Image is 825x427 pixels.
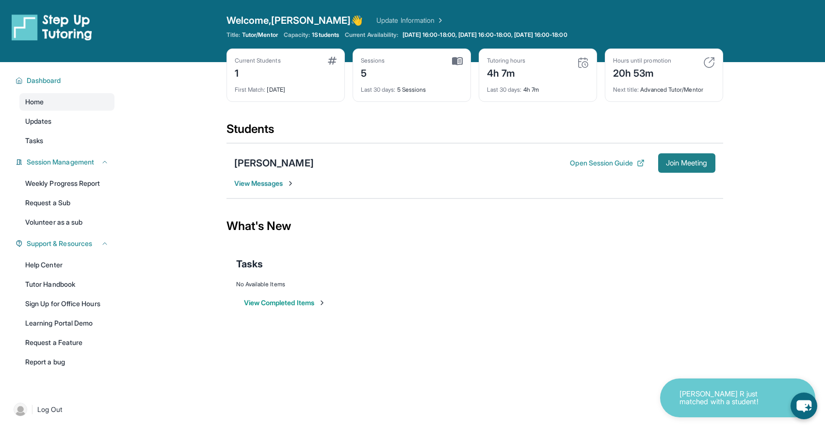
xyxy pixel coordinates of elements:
[613,86,639,93] span: Next title :
[345,31,398,39] span: Current Availability:
[31,404,33,415] span: |
[613,65,671,80] div: 20h 53m
[361,65,385,80] div: 5
[12,14,92,41] img: logo
[401,31,569,39] a: [DATE] 16:00-18:00, [DATE] 16:00-18:00, [DATE] 16:00-18:00
[328,57,337,65] img: card
[487,57,526,65] div: Tutoring hours
[236,257,263,271] span: Tasks
[37,405,63,414] span: Log Out
[27,239,92,248] span: Support & Resources
[25,97,44,107] span: Home
[487,65,526,80] div: 4h 7m
[679,390,776,406] p: [PERSON_NAME] R just matched with a student!
[19,276,114,293] a: Tutor Handbook
[287,180,294,187] img: Chevron-Right
[361,80,463,94] div: 5 Sessions
[19,353,114,371] a: Report a bug
[244,298,326,308] button: View Completed Items
[27,76,61,85] span: Dashboard
[19,132,114,149] a: Tasks
[452,57,463,66] img: card
[226,121,723,143] div: Students
[23,76,109,85] button: Dashboard
[577,57,589,68] img: card
[25,116,52,126] span: Updates
[487,80,589,94] div: 4h 7m
[234,179,295,188] span: View Messages
[361,57,385,65] div: Sessions
[242,31,278,39] span: Tutor/Mentor
[235,80,337,94] div: [DATE]
[19,93,114,111] a: Home
[19,113,114,130] a: Updates
[19,175,114,192] a: Weekly Progress Report
[19,314,114,332] a: Learning Portal Demo
[376,16,444,25] a: Update Information
[19,213,114,231] a: Volunteer as a sub
[19,194,114,212] a: Request a Sub
[613,80,715,94] div: Advanced Tutor/Mentor
[361,86,396,93] span: Last 30 days :
[19,334,114,351] a: Request a Feature
[25,136,43,146] span: Tasks
[570,158,644,168] button: Open Session Guide
[658,153,715,173] button: Join Meeting
[613,57,671,65] div: Hours until promotion
[14,403,27,416] img: user-img
[19,295,114,312] a: Sign Up for Office Hours
[791,393,817,419] button: chat-button
[226,14,363,27] span: Welcome, [PERSON_NAME] 👋
[666,160,708,166] span: Join Meeting
[403,31,567,39] span: [DATE] 16:00-18:00, [DATE] 16:00-18:00, [DATE] 16:00-18:00
[284,31,310,39] span: Capacity:
[235,65,281,80] div: 1
[226,31,240,39] span: Title:
[19,256,114,274] a: Help Center
[23,239,109,248] button: Support & Resources
[487,86,522,93] span: Last 30 days :
[236,280,713,288] div: No Available Items
[703,57,715,68] img: card
[235,57,281,65] div: Current Students
[234,156,314,170] div: [PERSON_NAME]
[23,157,109,167] button: Session Management
[435,16,444,25] img: Chevron Right
[235,86,266,93] span: First Match :
[27,157,94,167] span: Session Management
[312,31,339,39] span: 1 Students
[226,205,723,247] div: What's New
[10,399,114,420] a: |Log Out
